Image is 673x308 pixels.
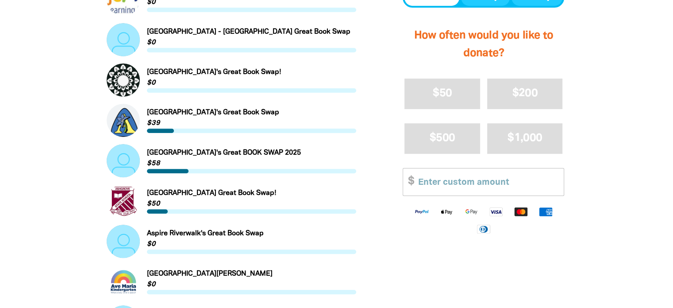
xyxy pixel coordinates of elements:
button: $500 [404,123,480,154]
input: Enter custom amount [412,168,564,195]
img: Diners Club logo [471,224,496,234]
h2: How often would you like to donate? [403,18,564,71]
img: Paypal logo [409,207,434,217]
div: Available payment methods [403,200,564,241]
span: $50 [433,88,452,98]
span: $200 [512,88,538,98]
img: Apple Pay logo [434,207,459,217]
img: Mastercard logo [508,207,533,217]
span: $ [403,168,414,195]
span: $500 [430,133,455,143]
button: $50 [404,78,480,109]
img: Visa logo [484,207,508,217]
button: $200 [487,78,563,109]
span: $1,000 [508,133,542,143]
img: Google Pay logo [459,207,484,217]
button: $1,000 [487,123,563,154]
img: American Express logo [533,207,558,217]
